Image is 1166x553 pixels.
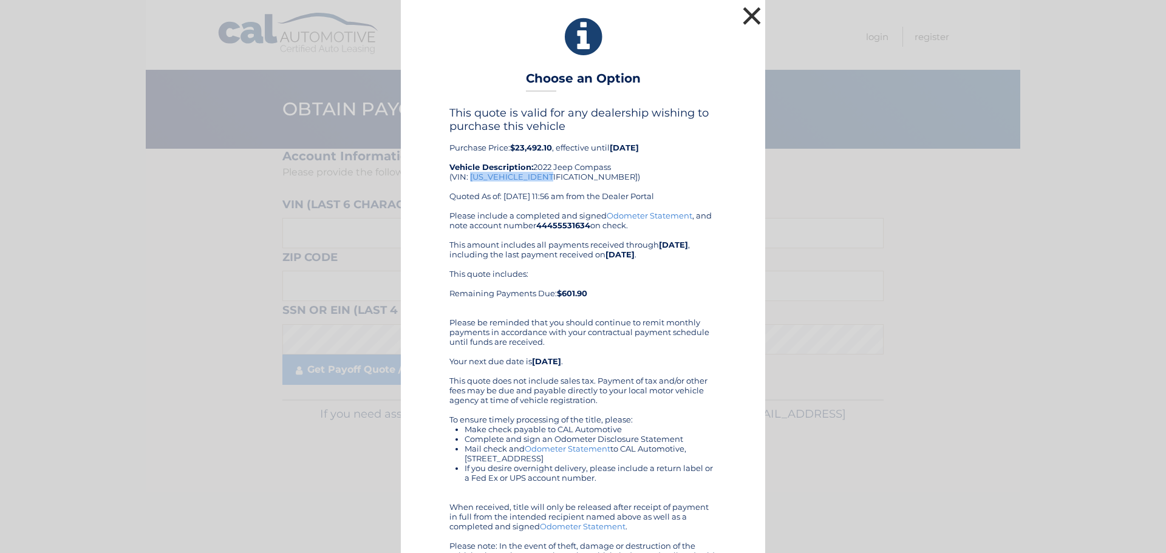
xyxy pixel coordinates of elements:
[557,288,587,298] b: $601.90
[607,211,692,220] a: Odometer Statement
[532,356,561,366] b: [DATE]
[740,4,764,28] button: ×
[659,240,688,249] b: [DATE]
[465,434,717,444] li: Complete and sign an Odometer Disclosure Statement
[465,424,717,434] li: Make check payable to CAL Automotive
[605,249,635,259] b: [DATE]
[465,463,717,483] li: If you desire overnight delivery, please include a return label or a Fed Ex or UPS account number.
[449,106,717,211] div: Purchase Price: , effective until 2022 Jeep Compass (VIN: [US_VEHICLE_IDENTIFICATION_NUMBER]) Quo...
[536,220,590,230] b: 44455531634
[449,269,717,308] div: This quote includes: Remaining Payments Due:
[526,71,641,92] h3: Choose an Option
[525,444,610,453] a: Odometer Statement
[465,444,717,463] li: Mail check and to CAL Automotive, [STREET_ADDRESS]
[449,162,533,172] strong: Vehicle Description:
[610,143,639,152] b: [DATE]
[540,521,626,531] a: Odometer Statement
[510,143,552,152] b: $23,492.10
[449,106,717,133] h4: This quote is valid for any dealership wishing to purchase this vehicle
